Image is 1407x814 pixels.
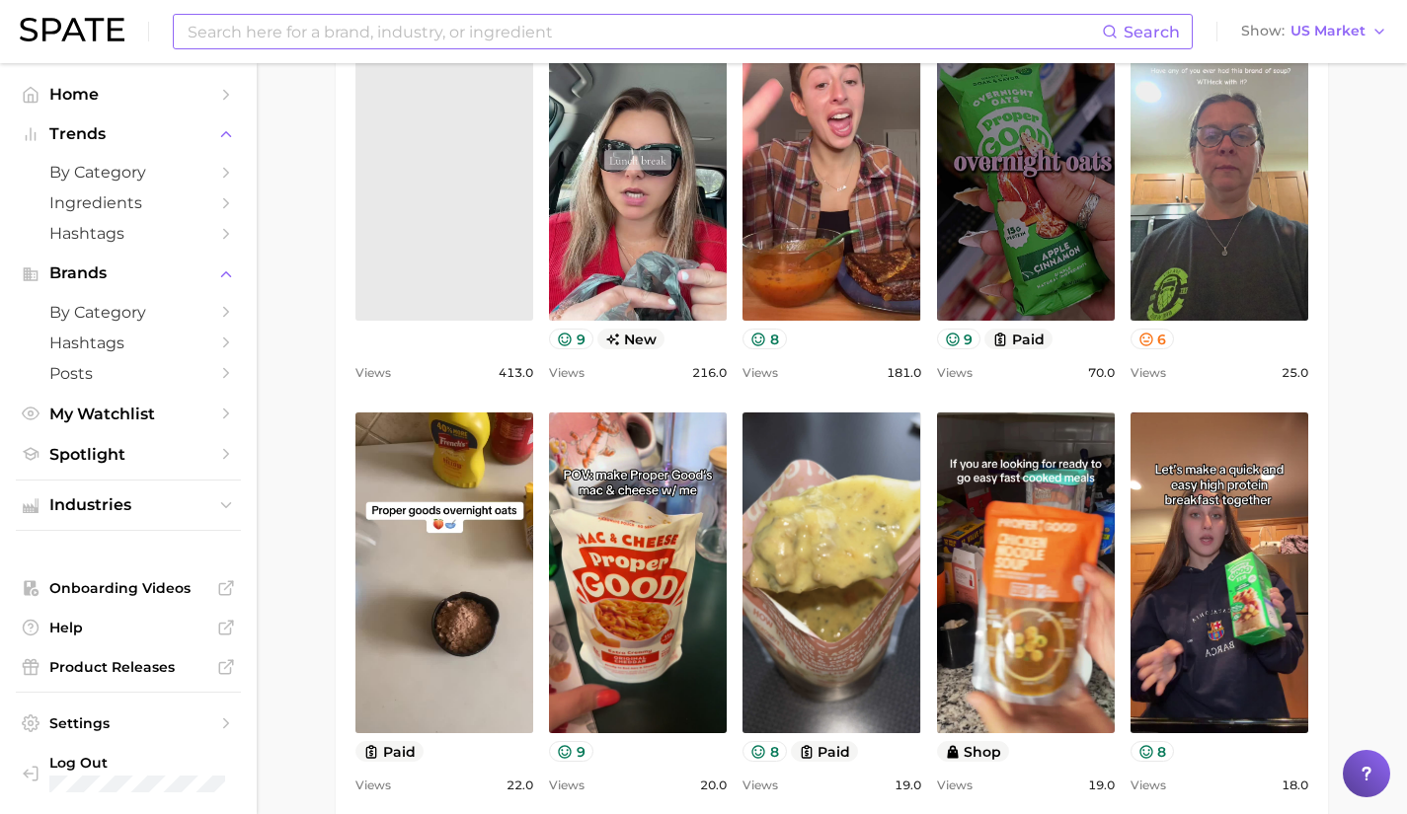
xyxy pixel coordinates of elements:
[16,399,241,429] a: My Watchlist
[16,259,241,288] button: Brands
[700,774,727,797] span: 20.0
[16,439,241,470] a: Spotlight
[49,264,207,282] span: Brands
[49,193,207,212] span: Ingredients
[1124,23,1180,41] span: Search
[16,652,241,682] a: Product Releases
[937,774,973,797] span: Views
[1241,26,1285,37] span: Show
[49,445,207,464] span: Spotlight
[507,774,533,797] span: 22.0
[186,15,1102,48] input: Search here for a brand, industry, or ingredient
[1131,774,1166,797] span: Views
[49,754,263,772] span: Log Out
[355,361,391,385] span: Views
[937,329,981,349] button: 9
[49,224,207,243] span: Hashtags
[49,496,207,514] span: Industries
[1088,361,1115,385] span: 70.0
[937,361,973,385] span: Views
[549,361,585,385] span: Views
[743,774,778,797] span: Views
[16,79,241,110] a: Home
[16,490,241,520] button: Industries
[549,741,593,762] button: 9
[16,708,241,738] a: Settings
[49,333,207,352] span: Hashtags
[16,218,241,249] a: Hashtags
[49,303,207,322] span: by Category
[49,579,207,597] span: Onboarding Videos
[549,329,593,349] button: 9
[16,328,241,358] a: Hashtags
[16,297,241,328] a: by Category
[692,361,727,385] span: 216.0
[743,361,778,385] span: Views
[49,85,207,104] span: Home
[499,361,533,385] span: 413.0
[791,741,859,762] button: paid
[1131,741,1175,762] button: 8
[549,774,585,797] span: Views
[1088,774,1115,797] span: 19.0
[49,125,207,143] span: Trends
[16,748,241,798] a: Log out. Currently logged in with e-mail nuria@godwinretailgroup.com.
[16,613,241,642] a: Help
[1282,774,1308,797] span: 18.0
[16,119,241,149] button: Trends
[743,329,787,349] button: 8
[597,329,665,349] span: new
[355,741,424,762] button: paid
[355,774,391,797] span: Views
[16,358,241,389] a: Posts
[895,774,921,797] span: 19.0
[49,619,207,636] span: Help
[937,741,1010,762] button: shop
[16,157,241,187] a: by Category
[20,18,124,41] img: SPATE
[49,714,207,732] span: Settings
[49,658,207,676] span: Product Releases
[887,361,921,385] span: 181.0
[49,163,207,182] span: by Category
[1282,361,1308,385] span: 25.0
[1131,361,1166,385] span: Views
[1236,19,1392,44] button: ShowUS Market
[1131,329,1175,349] button: 6
[743,741,787,762] button: 8
[1290,26,1366,37] span: US Market
[16,187,241,218] a: Ingredients
[49,405,207,423] span: My Watchlist
[984,329,1053,349] button: paid
[16,573,241,603] a: Onboarding Videos
[49,364,207,383] span: Posts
